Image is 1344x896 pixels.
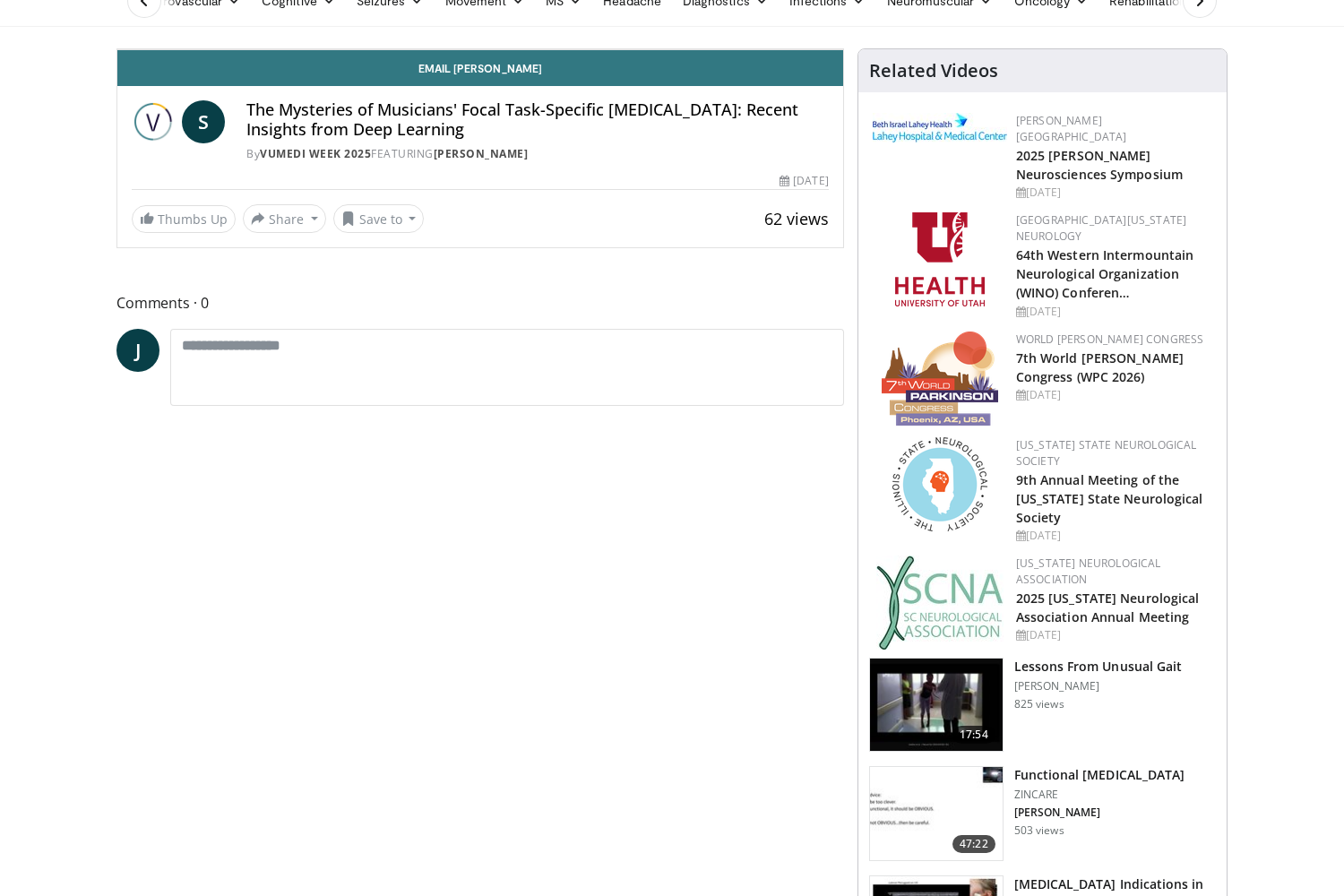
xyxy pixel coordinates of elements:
a: 7th World [PERSON_NAME] Congress (WPC 2026) [1016,349,1184,385]
div: [DATE] [1016,185,1212,201]
p: [PERSON_NAME] [1014,806,1185,820]
a: World [PERSON_NAME] Congress [1016,332,1204,347]
span: 47:22 [952,835,995,853]
div: [DATE] [1016,528,1212,544]
a: [PERSON_NAME][GEOGRAPHIC_DATA] [1016,113,1127,144]
a: [US_STATE] Neurological Association [1016,556,1161,587]
a: Thumbs Up [132,205,236,233]
video-js: Video Player [117,49,843,50]
img: 7e7aa9a1-a0c5-465c-b06a-bbe0db3c2e2f.150x105_q85_crop-smart_upscale.jpg [870,659,1003,752]
a: [GEOGRAPHIC_DATA][US_STATE] Neurology [1016,212,1187,244]
div: By FEATURING [246,146,829,162]
img: e7977282-282c-4444-820d-7cc2733560fd.jpg.150x105_q85_autocrop_double_scale_upscale_version-0.2.jpg [873,113,1007,142]
p: [PERSON_NAME] [1014,679,1183,694]
a: J [116,329,159,372]
a: 47:22 Functional [MEDICAL_DATA] ZINCARE [PERSON_NAME] 503 views [869,766,1216,861]
img: 06cf9260-b984-4999-ae65-1b97d37f5a7d.150x105_q85_crop-smart_upscale.jpg [870,767,1003,860]
span: 17:54 [952,726,995,744]
div: [DATE] [1016,387,1212,403]
a: 64th Western Intermountain Neurological Organization (WINO) Conferen… [1016,246,1194,301]
a: [PERSON_NAME] [434,146,529,161]
img: b123db18-9392-45ae-ad1d-42c3758a27aa.jpg.150x105_q85_autocrop_double_scale_upscale_version-0.2.jpg [876,556,1004,650]
h4: Related Videos [869,60,998,82]
div: [DATE] [780,173,828,189]
a: 2025 [US_STATE] Neurological Association Annual Meeting [1016,590,1200,625]
button: Save to [333,204,425,233]
a: 17:54 Lessons From Unusual Gait [PERSON_NAME] 825 views [869,658,1216,753]
a: [US_STATE] State Neurological Society [1016,437,1197,469]
img: f6362829-b0a3-407d-a044-59546adfd345.png.150x105_q85_autocrop_double_scale_upscale_version-0.2.png [895,212,985,306]
div: [DATE] [1016,627,1212,643]
a: S [182,100,225,143]
p: ZINCARE [1014,788,1185,802]
h4: The Mysteries of Musicians' Focal Task-Specific [MEDICAL_DATA]: Recent Insights from Deep Learning [246,100,829,139]
a: Vumedi Week 2025 [260,146,371,161]
a: Email [PERSON_NAME] [117,50,843,86]
a: 9th Annual Meeting of the [US_STATE] State Neurological Society [1016,471,1203,526]
p: 825 views [1014,697,1064,711]
span: Comments 0 [116,291,844,314]
img: 71a8b48c-8850-4916-bbdd-e2f3ccf11ef9.png.150x105_q85_autocrop_double_scale_upscale_version-0.2.png [892,437,987,531]
a: 2025 [PERSON_NAME] Neurosciences Symposium [1016,147,1183,183]
div: [DATE] [1016,304,1212,320]
button: Share [243,204,326,233]
span: 62 views [764,208,829,229]
p: 503 views [1014,823,1064,838]
img: 16fe1da8-a9a0-4f15-bd45-1dd1acf19c34.png.150x105_q85_autocrop_double_scale_upscale_version-0.2.png [882,332,998,426]
h3: Functional [MEDICAL_DATA] [1014,766,1185,784]
h3: Lessons From Unusual Gait [1014,658,1183,676]
img: Vumedi Week 2025 [132,100,175,143]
